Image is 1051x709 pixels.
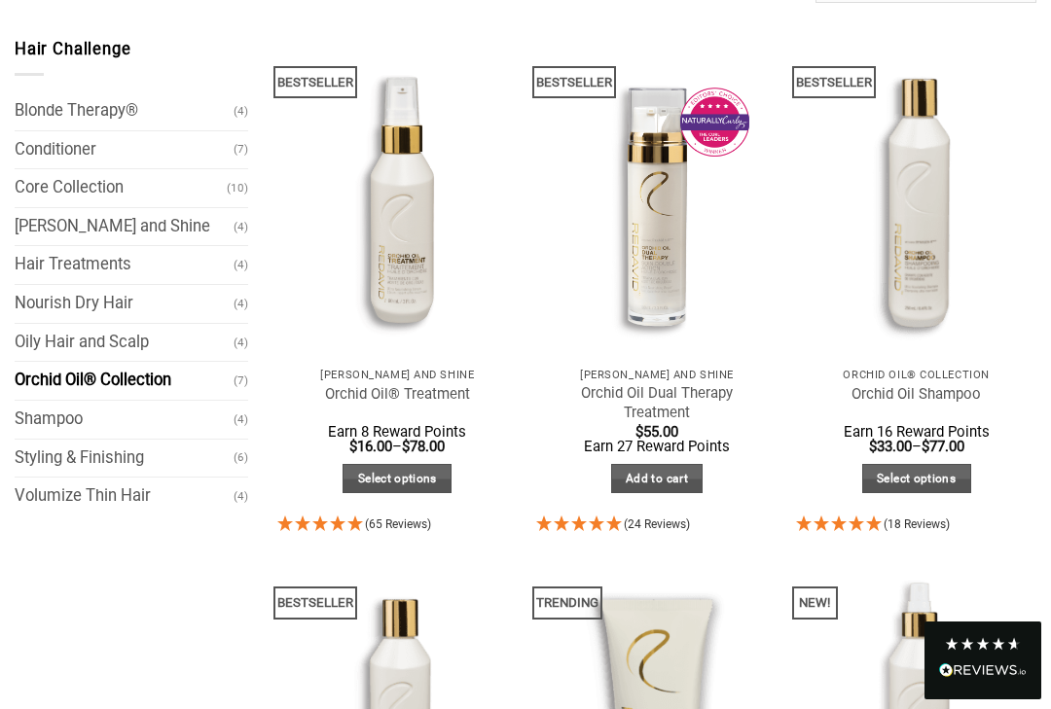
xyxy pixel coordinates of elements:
a: Orchid Oil® Collection [15,362,234,400]
a: Orchid Oil Shampoo [796,37,1036,357]
span: 4.92 Stars - 24 Reviews [624,517,690,531]
span: (4) [234,479,248,514]
a: Volumize Thin Hair [15,478,234,515]
span: $ [402,438,410,455]
a: Orchid Oil Dual Therapy Treatment [536,37,777,357]
bdi: 78.00 [402,438,445,455]
span: (10) [227,171,248,205]
bdi: 55.00 [635,423,678,441]
a: Orchid Oil Shampoo [852,385,981,404]
div: 4.92 Stars - 24 Reviews [536,513,777,539]
a: Nourish Dry Hair [15,285,234,323]
span: (7) [234,364,248,398]
a: Oily Hair and Scalp [15,324,234,362]
div: 4.95 Stars - 65 Reviews [277,513,518,539]
img: REVIEWS.io [939,663,1027,677]
span: Earn 8 Reward Points [328,423,466,441]
a: Select options for “Orchid Oil® Treatment” [343,464,452,494]
a: Styling & Finishing [15,440,234,478]
span: – [806,425,1027,454]
span: (4) [234,287,248,321]
img: REDAVID Orchid Oil Treatment 90ml [277,37,518,357]
p: [PERSON_NAME] and Shine [287,369,508,381]
span: (6) [234,441,248,475]
bdi: 77.00 [922,438,964,455]
span: 4.95 Stars - 65 Reviews [365,517,431,531]
a: [PERSON_NAME] and Shine [15,208,234,246]
p: [PERSON_NAME] and Shine [546,369,767,381]
span: (4) [234,210,248,244]
span: (4) [234,248,248,282]
a: Hair Treatments [15,246,234,284]
a: Add to cart: “Orchid Oil Dual Therapy Treatment” [611,464,704,494]
span: (7) [234,132,248,166]
bdi: 16.00 [349,438,392,455]
p: Orchid Oil® Collection [806,369,1027,381]
div: 4.8 Stars [944,636,1022,652]
img: REDAVID Orchid Oil Shampoo [796,37,1036,357]
a: Blonde Therapy® [15,92,234,130]
span: (4) [234,403,248,437]
a: Conditioner [15,131,234,169]
div: 4.94 Stars - 18 Reviews [796,513,1036,539]
span: 4.94 Stars - 18 Reviews [884,517,950,531]
a: Select options for “Orchid Oil Shampoo” [862,464,971,494]
div: Read All Reviews [924,621,1041,699]
a: Core Collection [15,169,227,207]
img: REDAVID Orchid Oil Dual Therapy ~ Award Winning Curl Care [536,37,777,357]
a: Orchid Oil® Treatment [277,37,518,357]
span: (4) [234,326,248,360]
a: Orchid Oil Dual Therapy Treatment [546,384,767,422]
span: Earn 27 Reward Points [584,438,730,455]
span: $ [869,438,877,455]
span: – [287,425,508,454]
div: Read All Reviews [939,659,1027,685]
span: (4) [234,94,248,128]
span: $ [922,438,929,455]
span: $ [635,423,643,441]
span: Earn 16 Reward Points [844,423,990,441]
span: Hair Challenge [15,40,131,58]
a: Orchid Oil® Treatment [325,385,470,404]
span: $ [349,438,357,455]
a: Shampoo [15,401,234,439]
bdi: 33.00 [869,438,912,455]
